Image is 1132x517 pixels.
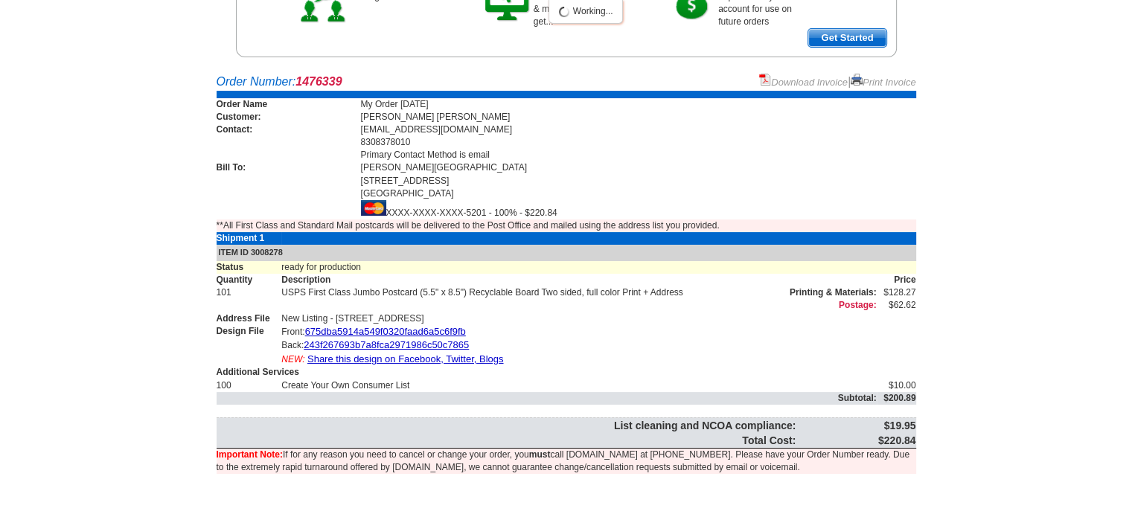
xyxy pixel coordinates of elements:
[217,123,361,136] td: Contact:
[217,219,916,232] td: **All First Class and Standard Mail postcards will be delivered to the Post Office and mailed usi...
[217,232,282,245] td: Shipment 1
[217,111,361,123] td: Customer:
[217,274,282,286] td: Quantity
[790,286,877,299] span: Printing & Materials:
[839,300,877,310] strong: Postage:
[361,149,916,161] td: Primary Contact Method is email
[307,353,504,365] a: Share this design on Facebook, Twitter, Blogs
[217,392,877,405] td: Subtotal:
[217,418,796,433] td: List cleaning and NCOA compliance:
[281,325,876,339] td: Front:
[217,312,282,325] td: Address File
[558,6,570,18] img: loading...
[808,29,886,47] span: Get Started
[217,261,282,274] td: Status
[851,74,863,86] img: small-print-icon.gif
[217,433,796,448] td: Total Cost:
[759,74,771,86] img: small-pdf-icon.gif
[361,175,916,187] td: [STREET_ADDRESS]
[281,312,876,325] td: New Listing - [STREET_ADDRESS]
[877,274,916,286] td: Price
[361,200,916,219] td: XXXX-XXXX-XXXX-5201 - 100% - $220.84
[877,286,916,299] td: $128.27
[217,74,916,91] div: Order Number:
[877,299,916,312] td: $62.62
[361,111,916,123] td: [PERSON_NAME] [PERSON_NAME]
[217,286,282,299] td: 101
[217,245,916,261] td: ITEM ID 3008278
[759,74,915,91] div: |
[361,161,916,174] td: [PERSON_NAME][GEOGRAPHIC_DATA]
[281,338,876,353] td: Back:
[529,449,551,460] b: must
[759,77,848,88] a: Download Invoice
[217,449,916,474] td: If for any reason you need to cancel or change your order, you call [DOMAIN_NAME] at [PHONE_NUMBE...
[361,200,386,216] img: mast.gif
[361,136,916,149] td: 8308378010
[361,123,916,136] td: [EMAIL_ADDRESS][DOMAIN_NAME]
[295,75,342,88] strong: 1476339
[281,261,915,274] td: ready for production
[217,449,283,460] font: Important Note:
[808,28,886,48] a: Get Started
[361,187,916,200] td: [GEOGRAPHIC_DATA]
[217,379,282,392] td: 100
[281,286,876,299] td: USPS First Class Jumbo Postcard (5.5" x 8.5") Recyclable Board Two sided, full color Print + Address
[305,326,466,337] a: 675dba5914a549f0320faad6a5c6f9fb
[217,325,282,339] td: Design File
[851,77,916,88] a: Print Invoice
[281,274,876,286] td: Description
[304,339,469,350] a: 243f267693b7a8fca2971986c50c7865
[877,379,916,392] td: $10.00
[796,433,915,448] td: $220.84
[361,98,916,111] td: My Order [DATE]
[281,379,876,392] td: Create Your Own Consumer List
[796,418,915,433] td: $19.95
[217,366,916,379] td: Additional Services
[217,98,361,111] td: Order Name
[217,161,361,174] td: Bill To:
[877,392,916,405] td: $200.89
[281,354,304,365] span: NEW:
